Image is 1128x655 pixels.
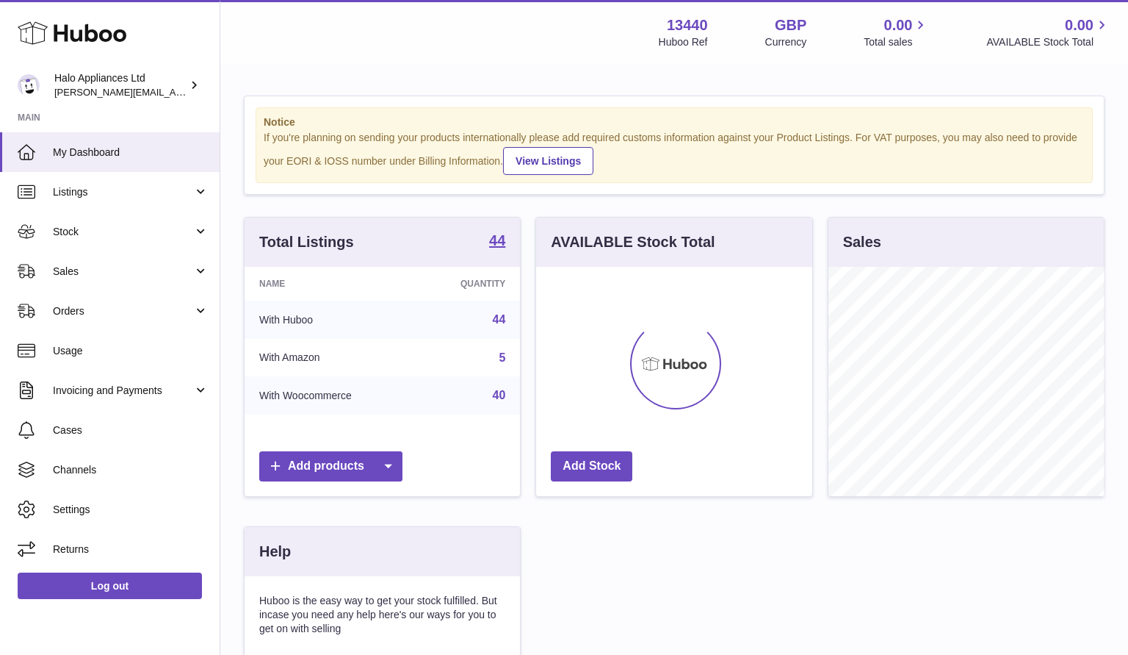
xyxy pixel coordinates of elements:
[493,313,506,326] a: 44
[53,225,193,239] span: Stock
[416,267,520,301] th: Quantity
[18,573,202,599] a: Log out
[986,15,1110,49] a: 0.00 AVAILABLE Stock Total
[864,15,929,49] a: 0.00 Total sales
[864,35,929,49] span: Total sales
[18,74,40,96] img: paul@haloappliances.com
[264,115,1085,129] strong: Notice
[53,384,193,398] span: Invoicing and Payments
[1065,15,1093,35] span: 0.00
[259,594,505,636] p: Huboo is the easy way to get your stock fulfilled. But incase you need any help here's our ways f...
[499,351,505,364] a: 5
[245,267,416,301] th: Name
[659,35,708,49] div: Huboo Ref
[259,451,402,482] a: Add products
[884,15,913,35] span: 0.00
[245,376,416,415] td: With Woocommerce
[259,542,291,562] h3: Help
[551,451,632,482] a: Add Stock
[667,15,708,35] strong: 13440
[245,339,416,377] td: With Amazon
[843,232,881,252] h3: Sales
[53,265,193,279] span: Sales
[551,232,715,252] h3: AVAILABLE Stock Total
[54,86,294,98] span: [PERSON_NAME][EMAIL_ADDRESS][DOMAIN_NAME]
[53,304,193,318] span: Orders
[493,389,506,401] a: 40
[53,543,209,556] span: Returns
[489,233,505,251] a: 44
[264,131,1085,175] div: If you're planning on sending your products internationally please add required customs informati...
[53,185,193,199] span: Listings
[53,503,209,517] span: Settings
[259,232,354,252] h3: Total Listings
[53,463,209,477] span: Channels
[765,35,807,49] div: Currency
[53,423,209,437] span: Cases
[54,71,187,99] div: Halo Appliances Ltd
[53,146,209,160] span: My Dashboard
[503,147,593,175] a: View Listings
[775,15,806,35] strong: GBP
[489,233,505,248] strong: 44
[986,35,1110,49] span: AVAILABLE Stock Total
[245,301,416,339] td: With Huboo
[53,344,209,358] span: Usage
